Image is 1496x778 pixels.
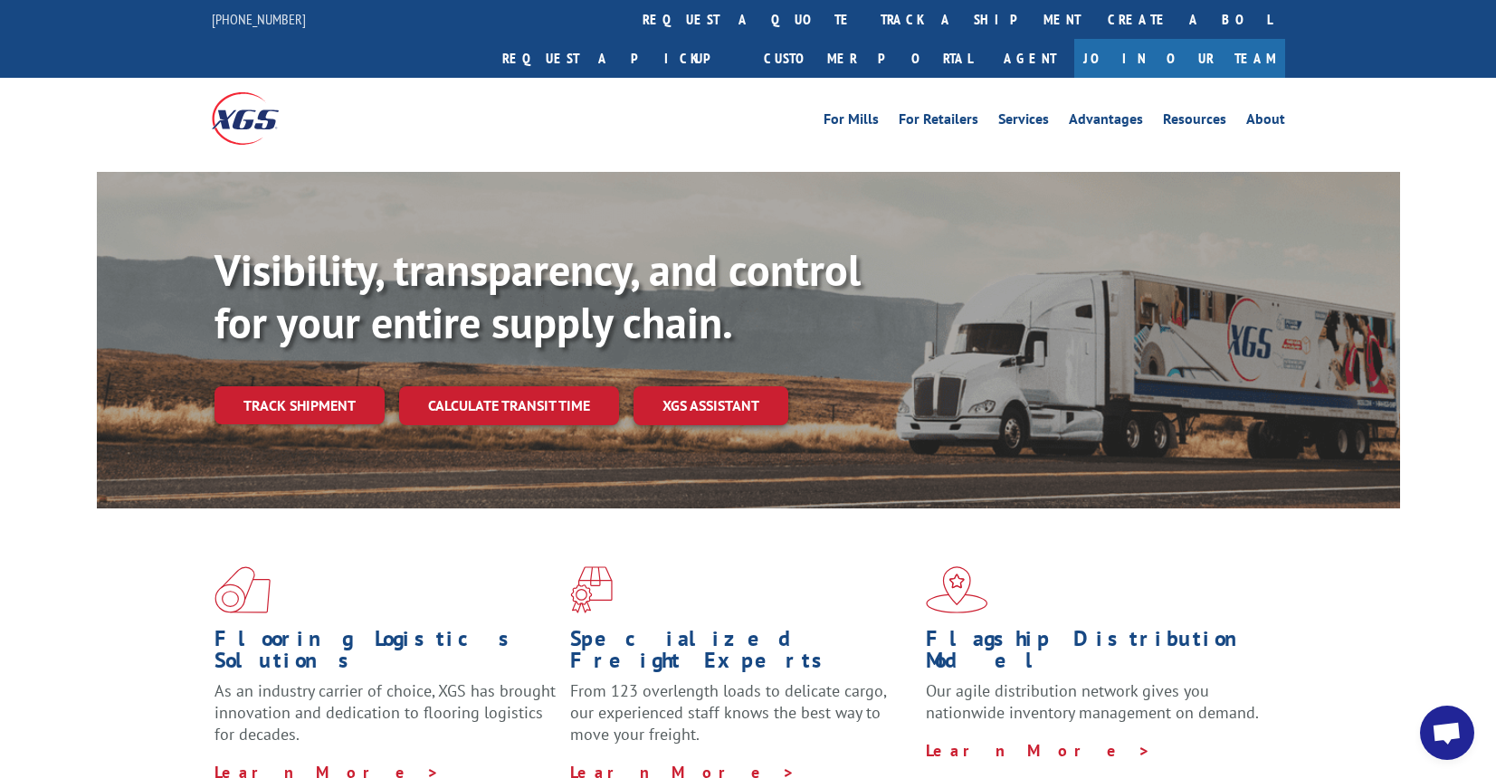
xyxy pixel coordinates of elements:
[214,680,556,745] span: As an industry carrier of choice, XGS has brought innovation and dedication to flooring logistics...
[1069,112,1143,132] a: Advantages
[1074,39,1285,78] a: Join Our Team
[570,566,613,613] img: xgs-icon-focused-on-flooring-red
[214,566,271,613] img: xgs-icon-total-supply-chain-intelligence-red
[824,112,879,132] a: For Mills
[634,386,788,425] a: XGS ASSISTANT
[570,628,912,680] h1: Specialized Freight Experts
[926,566,988,613] img: xgs-icon-flagship-distribution-model-red
[1246,112,1285,132] a: About
[399,386,619,425] a: Calculate transit time
[1163,112,1226,132] a: Resources
[926,628,1268,680] h1: Flagship Distribution Model
[750,39,986,78] a: Customer Portal
[1420,706,1474,760] div: Open chat
[489,39,750,78] a: Request a pickup
[214,386,385,424] a: Track shipment
[998,112,1049,132] a: Services
[986,39,1074,78] a: Agent
[214,242,861,350] b: Visibility, transparency, and control for your entire supply chain.
[570,680,912,761] p: From 123 overlength loads to delicate cargo, our experienced staff knows the best way to move you...
[926,680,1259,723] span: Our agile distribution network gives you nationwide inventory management on demand.
[212,10,306,28] a: [PHONE_NUMBER]
[899,112,978,132] a: For Retailers
[214,628,557,680] h1: Flooring Logistics Solutions
[926,740,1151,761] a: Learn More >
